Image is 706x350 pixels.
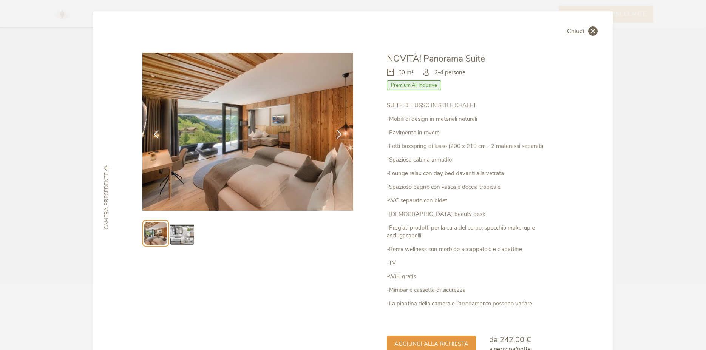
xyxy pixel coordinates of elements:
span: 2-4 persone [434,69,465,77]
span: 60 m² [398,69,414,77]
img: Preview [144,222,167,245]
span: Camera precedente [103,173,110,230]
img: Preview [170,221,194,245]
p: -Borsa wellness con morbido accappatoio e ciabattine [387,245,564,253]
p: -Mobili di design in materiali naturali [387,115,564,123]
img: NOVITÀ! Panorama Suite [142,53,353,211]
p: -Lounge relax con day bed davanti alla vetrata [387,170,564,177]
p: -TV [387,259,564,267]
p: -Pregiati prodotti per la cura del corpo, specchio make-up e asciugacapelli [387,224,564,240]
p: -WC separato con bidet [387,197,564,205]
p: SUITE DI LUSSO IN STILE CHALET [387,102,564,109]
p: -[DEMOGRAPHIC_DATA] beauty desk [387,210,564,218]
span: NOVITÀ! Panorama Suite [387,53,485,65]
p: -Spazioso bagno con vasca e doccia tropicale [387,183,564,191]
span: Chiudi [567,28,584,34]
p: -Letti boxspring di lusso (200 x 210 cm - 2 materassi separati) [387,142,564,150]
span: Premium All Inclusive [387,80,441,90]
p: -Spaziosa cabina armadio [387,156,564,164]
p: -Pavimento in rovere [387,129,564,137]
p: -WiFi gratis [387,273,564,281]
